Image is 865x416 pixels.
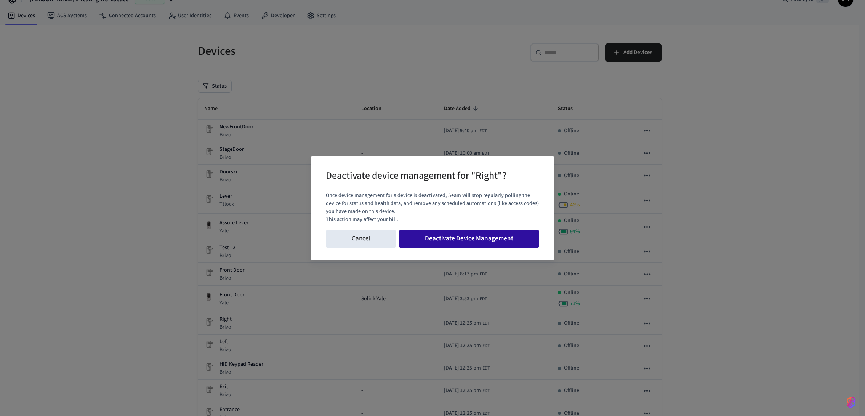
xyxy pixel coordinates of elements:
p: Once device management for a device is deactivated, Seam will stop regularly polling the device f... [326,192,539,216]
img: SeamLogoGradient.69752ec5.svg [847,396,856,408]
button: Deactivate Device Management [399,230,539,248]
button: Cancel [326,230,396,248]
p: This action may affect your bill. [326,216,539,224]
h2: Deactivate device management for "Right"? [326,165,506,188]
